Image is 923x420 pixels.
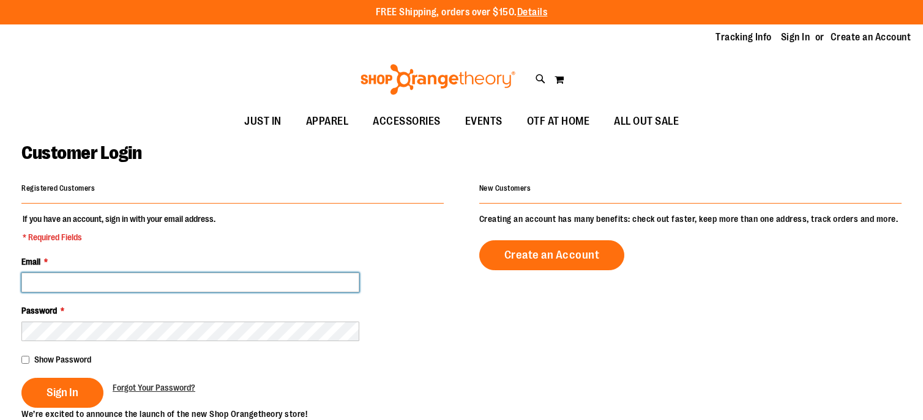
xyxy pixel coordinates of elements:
[465,108,503,135] span: EVENTS
[373,108,441,135] span: ACCESSORIES
[716,31,772,44] a: Tracking Info
[244,108,282,135] span: JUST IN
[113,381,195,394] a: Forgot Your Password?
[34,355,91,364] span: Show Password
[359,64,517,95] img: Shop Orangetheory
[614,108,679,135] span: ALL OUT SALE
[21,213,217,243] legend: If you have an account, sign in with your email address.
[781,31,810,44] a: Sign In
[23,231,215,243] span: * Required Fields
[831,31,911,44] a: Create an Account
[376,6,548,20] p: FREE Shipping, orders over $150.
[527,108,590,135] span: OTF AT HOME
[21,184,95,193] strong: Registered Customers
[517,7,548,18] a: Details
[306,108,349,135] span: APPAREL
[21,306,57,315] span: Password
[113,383,195,392] span: Forgot Your Password?
[21,408,461,420] p: We’re excited to announce the launch of the new Shop Orangetheory store!
[47,386,78,399] span: Sign In
[479,240,625,270] a: Create an Account
[21,378,103,408] button: Sign In
[479,184,531,193] strong: New Customers
[21,257,40,267] span: Email
[479,213,902,225] p: Creating an account has many benefits: check out faster, keep more than one address, track orders...
[21,142,141,163] span: Customer Login
[504,248,600,262] span: Create an Account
